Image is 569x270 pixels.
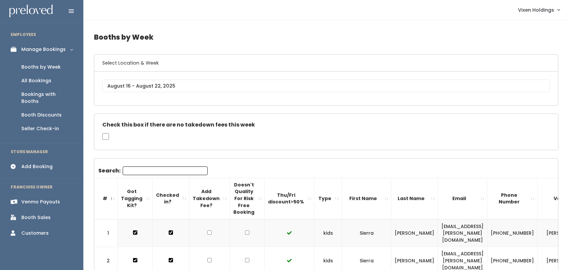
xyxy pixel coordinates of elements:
[21,91,73,105] div: Bookings with Booths
[391,219,438,247] td: [PERSON_NAME]
[21,112,62,119] div: Booth Discounts
[21,64,61,71] div: Booths by Week
[21,198,60,205] div: Venmo Payouts
[21,163,53,170] div: Add Booking
[102,80,550,92] input: August 16 - August 22, 2025
[94,28,558,46] h4: Booths by Week
[314,219,342,247] td: kids
[518,6,554,14] span: Vixen Holdings
[98,166,208,175] label: Search:
[314,178,342,219] th: Type: activate to sort column ascending
[21,46,66,53] div: Manage Bookings
[21,125,59,132] div: Seller Check-in
[487,219,538,247] td: [PHONE_NUMBER]
[342,219,391,247] td: Sierra
[438,178,487,219] th: Email: activate to sort column ascending
[487,178,538,219] th: Phone Number: activate to sort column ascending
[94,219,118,247] td: 1
[123,166,208,175] input: Search:
[265,178,314,219] th: Thu/Fri discount&gt;50%: activate to sort column ascending
[342,178,391,219] th: First Name: activate to sort column ascending
[94,55,558,72] h6: Select Location & Week
[391,178,438,219] th: Last Name: activate to sort column ascending
[21,214,51,221] div: Booth Sales
[94,178,118,219] th: #: activate to sort column descending
[21,230,49,237] div: Customers
[153,178,189,219] th: Checked in?: activate to sort column ascending
[118,178,153,219] th: Got Tagging Kit?: activate to sort column ascending
[189,178,230,219] th: Add Takedown Fee?: activate to sort column ascending
[230,178,265,219] th: Doesn't Quality For Risk Free Booking : activate to sort column ascending
[9,5,53,18] img: preloved logo
[511,3,566,17] a: Vixen Holdings
[21,77,51,84] div: All Bookings
[438,219,487,247] td: [EMAIL_ADDRESS][PERSON_NAME][DOMAIN_NAME]
[102,122,550,128] h5: Check this box if there are no takedown fees this week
